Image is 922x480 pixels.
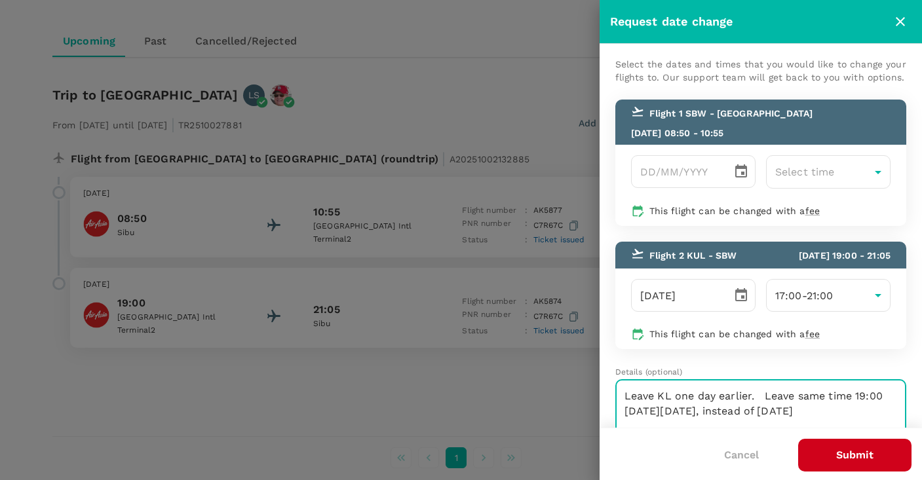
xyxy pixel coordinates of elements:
[799,250,891,261] span: [DATE] 19:00 - 21:05
[766,155,891,189] div: Select time
[798,439,912,471] button: Submit
[631,279,723,312] input: DD/MM/YYYY
[649,204,891,217] p: This flight can be changed with a
[775,164,870,180] p: Select time
[805,206,820,216] span: fee
[805,329,820,339] span: fee
[775,289,834,302] span: 17:00-21:00
[728,158,754,185] button: Choose date
[610,12,889,31] div: Request date change
[706,439,777,471] button: Cancel
[649,108,813,119] span: Flight 1 SBW - [GEOGRAPHIC_DATA]
[631,155,723,188] input: DD/MM/YYYY
[631,128,724,138] span: [DATE] 08:50 - 10:55
[766,279,891,312] div: 17:00-21:00
[649,250,737,261] span: Flight 2 KUL - SBW
[728,282,754,308] button: Choose date, selected date is Oct 22, 2025
[615,367,683,377] span: Details (optional)
[649,327,891,341] p: This flight can be changed with a
[889,10,912,33] button: close
[615,59,906,83] span: Select the dates and times that you would like to change your flights to. Our support team will g...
